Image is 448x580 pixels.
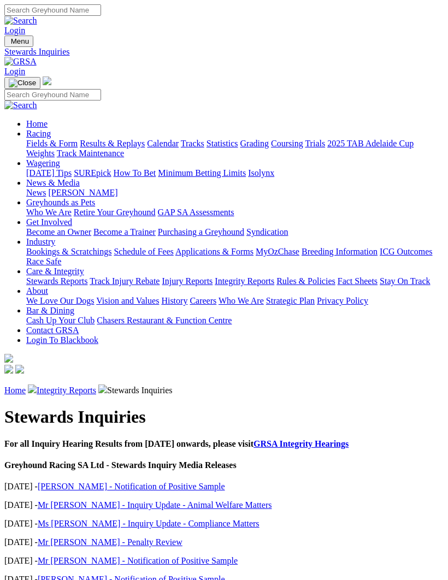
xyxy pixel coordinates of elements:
[327,139,414,148] a: 2025 TAB Adelaide Cup
[90,276,160,286] a: Track Injury Rebate
[26,129,51,138] a: Racing
[158,208,234,217] a: GAP SA Assessments
[26,306,74,315] a: Bar & Dining
[114,168,156,177] a: How To Bet
[161,296,187,305] a: History
[26,168,444,178] div: Wagering
[317,296,368,305] a: Privacy Policy
[338,276,378,286] a: Fact Sheets
[26,217,72,227] a: Get Involved
[38,537,182,547] a: Mr [PERSON_NAME] - Penalty Review
[190,296,216,305] a: Careers
[26,286,48,295] a: About
[4,384,444,395] p: Stewards Inquiries
[26,237,55,246] a: Industry
[26,168,72,177] a: [DATE] Tips
[38,519,260,528] a: Ms [PERSON_NAME] - Inquiry Update - Compliance Matters
[4,519,444,529] p: [DATE] -
[26,149,55,158] a: Weights
[15,365,24,374] img: twitter.svg
[11,37,29,45] span: Menu
[26,325,79,335] a: Contact GRSA
[26,208,444,217] div: Greyhounds as Pets
[26,158,60,168] a: Wagering
[38,500,272,510] a: Mr [PERSON_NAME] - Inquiry Update - Animal Welfare Matters
[302,247,378,256] a: Breeding Information
[26,188,46,197] a: News
[215,276,274,286] a: Integrity Reports
[26,139,444,158] div: Racing
[380,247,432,256] a: ICG Outcomes
[4,100,37,110] img: Search
[4,556,444,566] p: [DATE] -
[38,556,238,565] a: Mr [PERSON_NAME] - Notification of Positive Sample
[26,247,111,256] a: Bookings & Scratchings
[97,316,232,325] a: Chasers Restaurant & Function Centre
[254,439,349,448] a: GRSA Integrity Hearings
[26,316,95,325] a: Cash Up Your Club
[57,149,124,158] a: Track Maintenance
[276,276,335,286] a: Rules & Policies
[256,247,299,256] a: MyOzChase
[26,335,98,345] a: Login To Blackbook
[26,247,444,267] div: Industry
[4,4,101,16] input: Search
[4,500,444,510] p: [DATE] -
[96,296,159,305] a: Vision and Values
[271,139,303,148] a: Coursing
[305,139,325,148] a: Trials
[147,139,179,148] a: Calendar
[26,276,444,286] div: Care & Integrity
[26,178,80,187] a: News & Media
[26,227,444,237] div: Get Involved
[80,139,145,148] a: Results & Replays
[4,57,37,67] img: GRSA
[48,188,117,197] a: [PERSON_NAME]
[26,257,61,266] a: Race Safe
[380,276,430,286] a: Stay On Track
[74,168,111,177] a: SUREpick
[4,482,444,492] p: [DATE] -
[43,76,51,85] img: logo-grsa-white.png
[266,296,315,305] a: Strategic Plan
[26,208,72,217] a: Who We Are
[4,439,349,448] b: For all Inquiry Hearing Results from [DATE] onwards, please visit
[4,67,25,76] a: Login
[4,365,13,374] img: facebook.svg
[4,77,40,89] button: Toggle navigation
[158,168,246,177] a: Minimum Betting Limits
[4,26,25,35] a: Login
[4,407,444,427] h1: Stewards Inquiries
[93,227,156,236] a: Become a Trainer
[4,354,13,363] img: logo-grsa-white.png
[26,188,444,198] div: News & Media
[181,139,204,148] a: Tracks
[4,89,101,100] input: Search
[246,227,288,236] a: Syndication
[37,386,96,395] a: Integrity Reports
[4,35,33,47] button: Toggle navigation
[175,247,254,256] a: Applications & Forms
[26,139,78,148] a: Fields & Form
[26,296,94,305] a: We Love Our Dogs
[98,384,107,393] img: chevron-right.svg
[26,227,91,236] a: Become an Owner
[207,139,238,148] a: Statistics
[158,227,244,236] a: Purchasing a Greyhound
[4,537,444,547] p: [DATE] -
[4,16,37,26] img: Search
[28,384,37,393] img: chevron-right.svg
[26,119,48,128] a: Home
[26,267,84,276] a: Care & Integrity
[240,139,269,148] a: Grading
[4,460,444,470] h4: Greyhound Racing SA Ltd - Stewards Inquiry Media Releases
[162,276,213,286] a: Injury Reports
[38,482,225,491] a: [PERSON_NAME] - Notification of Positive Sample
[26,316,444,325] div: Bar & Dining
[4,386,26,395] a: Home
[4,47,444,57] a: Stewards Inquiries
[26,296,444,306] div: About
[9,79,36,87] img: Close
[248,168,274,177] a: Isolynx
